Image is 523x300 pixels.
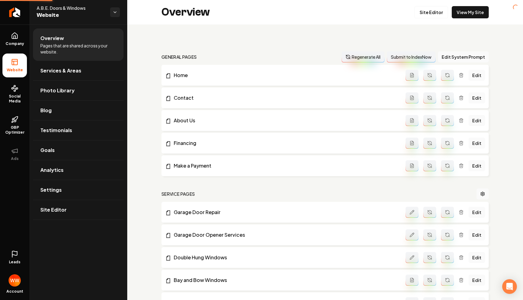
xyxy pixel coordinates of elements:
[452,6,489,18] a: View My Site
[469,115,485,126] a: Edit
[33,61,124,80] a: Services & Areas
[2,125,27,135] span: GBP Optimizer
[40,146,55,154] span: Goals
[502,279,517,294] div: Open Intercom Messenger
[2,94,27,104] span: Social Media
[406,115,418,126] button: Add admin page prompt
[165,162,406,169] a: Make a Payment
[40,186,62,194] span: Settings
[9,7,20,17] img: Rebolt Logo
[165,209,406,216] a: Garage Door Repair
[33,200,124,220] a: Site Editor
[9,272,21,287] button: Open user button
[3,41,27,46] span: Company
[406,252,418,263] button: Edit admin page prompt
[33,120,124,140] a: Testimonials
[2,80,27,109] a: Social Media
[2,142,27,166] button: Ads
[406,138,418,149] button: Add admin page prompt
[387,51,436,62] button: Submit to IndexNow
[406,229,418,240] button: Edit admin page prompt
[40,107,52,114] span: Blog
[161,191,195,197] h2: Service Pages
[165,254,406,261] a: Double Hung Windows
[469,275,485,286] a: Edit
[406,70,418,81] button: Add admin page prompt
[165,72,406,79] a: Home
[9,274,21,287] img: Will Wallace
[161,6,210,18] h2: Overview
[40,127,72,134] span: Testimonials
[33,160,124,180] a: Analytics
[33,101,124,120] a: Blog
[40,87,75,94] span: Photo Library
[6,289,23,294] span: Account
[469,207,485,218] a: Edit
[165,117,406,124] a: About Us
[165,94,406,102] a: Contact
[33,180,124,200] a: Settings
[4,68,25,72] span: Website
[40,67,81,74] span: Services & Areas
[469,252,485,263] a: Edit
[33,140,124,160] a: Goals
[2,27,27,51] a: Company
[469,160,485,171] a: Edit
[40,43,116,55] span: Pages that are shared across your website.
[9,260,20,265] span: Leads
[40,206,67,213] span: Site Editor
[165,139,406,147] a: Financing
[37,11,105,20] span: Website
[469,92,485,103] a: Edit
[2,111,27,140] a: GBP Optimizer
[342,51,384,62] button: Regenerate All
[33,81,124,100] a: Photo Library
[469,229,485,240] a: Edit
[37,5,105,11] span: A.B.E. Doors & Windows
[406,275,418,286] button: Add admin page prompt
[165,276,406,284] a: Bay and Bow Windows
[406,92,418,103] button: Add admin page prompt
[469,138,485,149] a: Edit
[40,166,64,174] span: Analytics
[40,35,64,42] span: Overview
[438,51,489,62] button: Edit System Prompt
[161,54,197,60] h2: general pages
[2,246,27,269] a: Leads
[406,207,418,218] button: Edit admin page prompt
[469,70,485,81] a: Edit
[406,160,418,171] button: Add admin page prompt
[414,6,448,18] a: Site Editor
[9,156,21,161] span: Ads
[165,231,406,239] a: Garage Door Opener Services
